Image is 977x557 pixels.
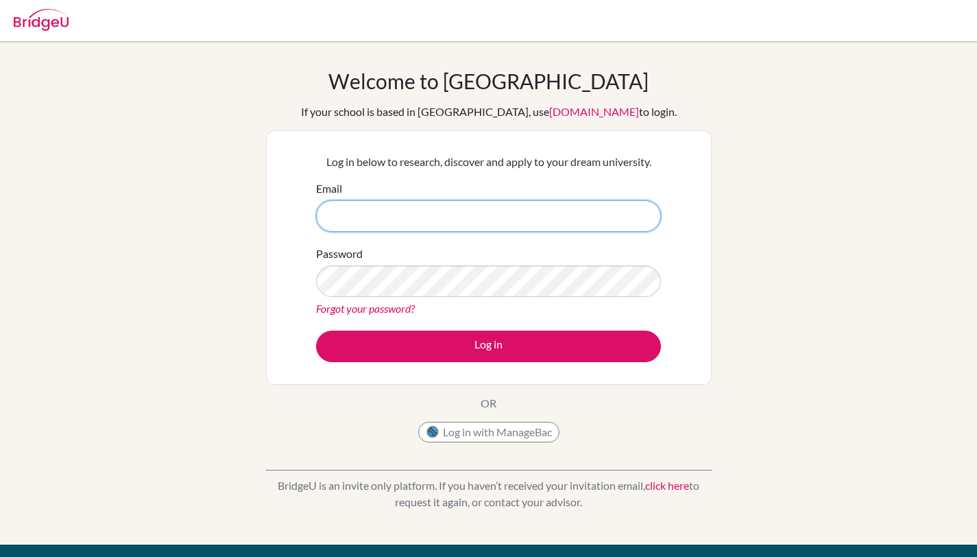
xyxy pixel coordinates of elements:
h1: Welcome to [GEOGRAPHIC_DATA] [328,69,649,93]
img: Bridge-U [14,9,69,31]
a: [DOMAIN_NAME] [549,105,639,118]
a: Forgot your password? [316,302,415,315]
button: Log in [316,331,661,362]
label: Password [316,246,363,262]
p: BridgeU is an invite only platform. If you haven’t received your invitation email, to request it ... [266,477,712,510]
p: Log in below to research, discover and apply to your dream university. [316,154,661,170]
p: OR [481,395,496,412]
label: Email [316,180,342,197]
button: Log in with ManageBac [418,422,559,442]
div: If your school is based in [GEOGRAPHIC_DATA], use to login. [301,104,677,120]
a: click here [645,479,689,492]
